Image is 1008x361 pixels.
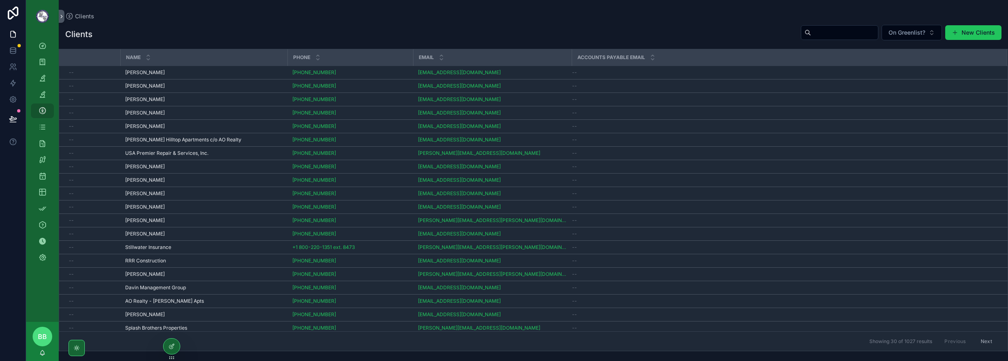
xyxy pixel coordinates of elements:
a: [PERSON_NAME] [125,217,283,224]
span: -- [69,204,74,210]
a: [PHONE_NUMBER] [292,83,336,89]
span: -- [572,190,577,197]
a: RRR Construction [125,258,283,264]
a: [PERSON_NAME] [125,204,283,210]
span: Name [126,54,141,61]
a: [PHONE_NUMBER] [292,190,408,197]
span: -- [572,311,577,318]
a: [EMAIL_ADDRESS][DOMAIN_NAME] [418,231,501,237]
span: -- [572,163,577,170]
span: [PERSON_NAME] [125,204,165,210]
a: [PHONE_NUMBER] [292,150,408,156]
a: -- [572,110,997,116]
a: [PERSON_NAME][EMAIL_ADDRESS][PERSON_NAME][DOMAIN_NAME] [418,244,567,251]
a: -- [69,244,115,251]
a: Clients [65,12,94,20]
span: [PERSON_NAME] [125,231,165,237]
a: -- [572,325,997,331]
a: [PHONE_NUMBER] [292,231,336,237]
a: [PHONE_NUMBER] [292,204,336,210]
span: Showing 30 of 1027 results [869,338,932,345]
a: [EMAIL_ADDRESS][DOMAIN_NAME] [418,284,567,291]
a: -- [69,136,115,143]
a: -- [69,150,115,156]
div: scrollable content [26,33,59,275]
a: +1 800-220-1351 ext. 8473 [292,244,408,251]
a: [EMAIL_ADDRESS][DOMAIN_NAME] [418,110,501,116]
a: -- [69,190,115,197]
a: [PERSON_NAME] [125,69,283,76]
a: [EMAIL_ADDRESS][DOMAIN_NAME] [418,96,501,103]
a: -- [69,311,115,318]
a: [PHONE_NUMBER] [292,258,336,264]
span: -- [69,136,74,143]
a: [PERSON_NAME][EMAIL_ADDRESS][DOMAIN_NAME] [418,150,540,156]
a: [EMAIL_ADDRESS][DOMAIN_NAME] [418,83,567,89]
span: Splash Brothers Properties [125,325,187,331]
a: -- [69,204,115,210]
span: Accounts Payable Email [577,54,645,61]
a: [EMAIL_ADDRESS][DOMAIN_NAME] [418,110,567,116]
span: [PERSON_NAME] [125,110,165,116]
span: -- [69,244,74,251]
span: Email [419,54,434,61]
span: -- [572,136,577,143]
a: [PERSON_NAME][EMAIL_ADDRESS][PERSON_NAME][DOMAIN_NAME] [418,271,567,277]
a: -- [572,271,997,277]
span: RRR Construction [125,258,166,264]
span: -- [69,177,74,183]
a: -- [572,231,997,237]
a: [PERSON_NAME] Hilltop Apartments c/o AO Realty [125,136,283,143]
a: +1 800-220-1351 ext. 8473 [292,244,355,251]
a: [PHONE_NUMBER] [292,69,336,76]
span: -- [572,325,577,331]
a: [EMAIL_ADDRESS][DOMAIN_NAME] [418,136,501,143]
span: [PERSON_NAME] [125,83,165,89]
span: AO Realty - [PERSON_NAME] Apts [125,298,204,304]
span: [PERSON_NAME] [125,190,165,197]
a: -- [572,136,997,143]
span: [PERSON_NAME] [125,217,165,224]
span: Stillwater Insurance [125,244,171,251]
span: -- [572,69,577,76]
span: -- [69,231,74,237]
span: -- [572,150,577,156]
a: [PHONE_NUMBER] [292,110,336,116]
a: [EMAIL_ADDRESS][DOMAIN_NAME] [418,298,501,304]
img: App logo [36,10,49,23]
a: [PHONE_NUMBER] [292,177,408,183]
span: [PERSON_NAME] [125,177,165,183]
a: -- [69,177,115,183]
a: -- [69,298,115,304]
a: [PHONE_NUMBER] [292,284,336,291]
a: [EMAIL_ADDRESS][DOMAIN_NAME] [418,204,501,210]
span: -- [572,96,577,103]
span: -- [572,298,577,304]
span: -- [572,110,577,116]
span: -- [69,110,74,116]
a: -- [69,110,115,116]
span: Phone [293,54,310,61]
a: -- [69,123,115,130]
a: [PERSON_NAME] [125,123,283,130]
a: [PERSON_NAME][EMAIL_ADDRESS][DOMAIN_NAME] [418,325,567,331]
span: -- [572,244,577,251]
a: [EMAIL_ADDRESS][DOMAIN_NAME] [418,123,501,130]
span: BB [38,332,47,341]
span: [PERSON_NAME] [125,311,165,318]
a: [PHONE_NUMBER] [292,69,408,76]
a: [PERSON_NAME] [125,271,283,277]
a: [PHONE_NUMBER] [292,311,408,318]
a: -- [572,284,997,291]
a: -- [572,83,997,89]
a: [EMAIL_ADDRESS][DOMAIN_NAME] [418,69,501,76]
a: [PHONE_NUMBER] [292,325,336,331]
a: [EMAIL_ADDRESS][DOMAIN_NAME] [418,123,567,130]
a: [PHONE_NUMBER] [292,204,408,210]
a: -- [572,217,997,224]
span: -- [572,258,577,264]
span: On Greenlist? [889,29,925,37]
a: [PERSON_NAME] [125,311,283,318]
a: [PERSON_NAME][EMAIL_ADDRESS][DOMAIN_NAME] [418,325,540,331]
